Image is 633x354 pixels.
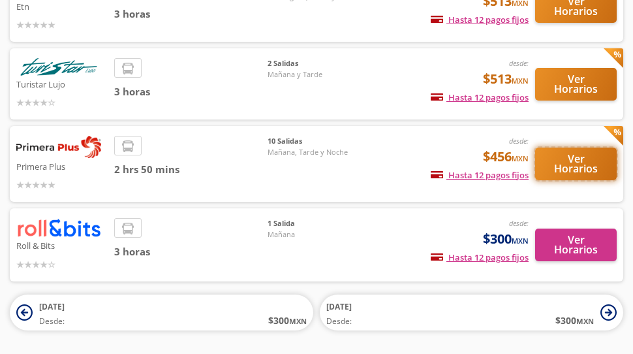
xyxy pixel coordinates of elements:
[555,314,594,327] span: $ 300
[431,251,529,263] span: Hasta 12 pagos fijos
[509,136,529,146] em: desde:
[268,136,359,147] span: 10 Salidas
[483,147,529,167] span: $456
[16,237,108,253] p: Roll & Bits
[16,76,108,91] p: Turistar Lujo
[326,301,352,312] span: [DATE]
[268,69,359,80] span: Mañana y Tarde
[512,76,529,86] small: MXN
[483,229,529,249] span: $300
[483,69,529,89] span: $513
[576,316,594,326] small: MXN
[114,84,268,99] span: 3 horas
[320,295,623,330] button: [DATE]Desde:$300MXN
[10,295,313,330] button: [DATE]Desde:$300MXN
[114,162,268,177] span: 2 hrs 50 mins
[268,229,359,240] span: Mañana
[535,68,617,101] button: Ver Horarios
[268,314,307,327] span: $ 300
[114,244,268,259] span: 3 horas
[268,147,359,158] span: Mañana, Tarde y Noche
[39,315,65,327] span: Desde:
[268,58,359,69] span: 2 Salidas
[431,14,529,25] span: Hasta 12 pagos fijos
[326,315,352,327] span: Desde:
[268,218,359,229] span: 1 Salida
[431,91,529,103] span: Hasta 12 pagos fijos
[512,236,529,246] small: MXN
[535,148,617,180] button: Ver Horarios
[289,316,307,326] small: MXN
[16,158,108,174] p: Primera Plus
[16,58,101,76] img: Turistar Lujo
[114,7,267,22] span: 3 horas
[431,169,529,181] span: Hasta 12 pagos fijos
[509,218,529,228] em: desde:
[16,136,101,158] img: Primera Plus
[509,58,529,68] em: desde:
[39,301,65,312] span: [DATE]
[16,218,101,237] img: Roll & Bits
[535,229,617,261] button: Ver Horarios
[512,153,529,163] small: MXN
